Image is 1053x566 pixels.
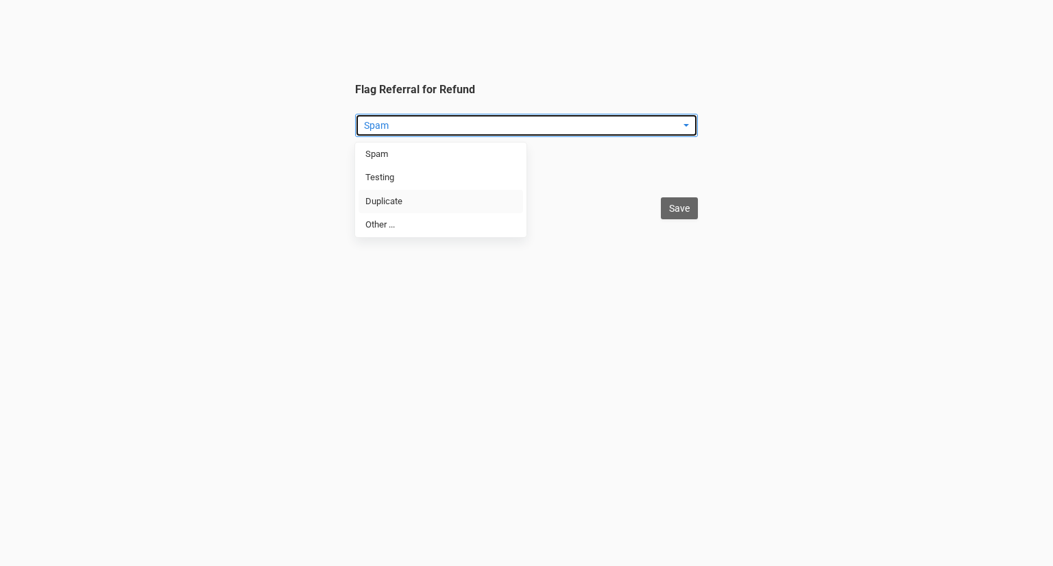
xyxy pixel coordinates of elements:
[365,148,388,161] span: Spam
[365,219,395,232] span: Other ...
[365,171,394,184] span: Testing
[355,114,698,137] button: Spam
[661,197,698,219] input: Save
[365,195,402,208] span: Duplicate
[364,119,680,132] span: Spam
[355,82,698,188] legend: Flag Referral for Refund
